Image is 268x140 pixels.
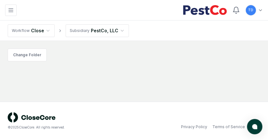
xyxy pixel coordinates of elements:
[181,124,207,130] a: Privacy Policy
[245,4,256,16] button: TD
[8,49,47,61] button: Change Folder
[70,28,90,34] div: Subsidiary
[248,8,253,12] span: TD
[8,125,134,130] div: © 2025 CloseCore. All rights reserved.
[183,5,227,15] img: PestCo logo
[8,112,56,122] img: logo
[8,24,129,37] nav: breadcrumb
[247,119,262,134] button: atlas-launcher
[212,124,245,130] a: Terms of Service
[12,28,30,34] div: Workflow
